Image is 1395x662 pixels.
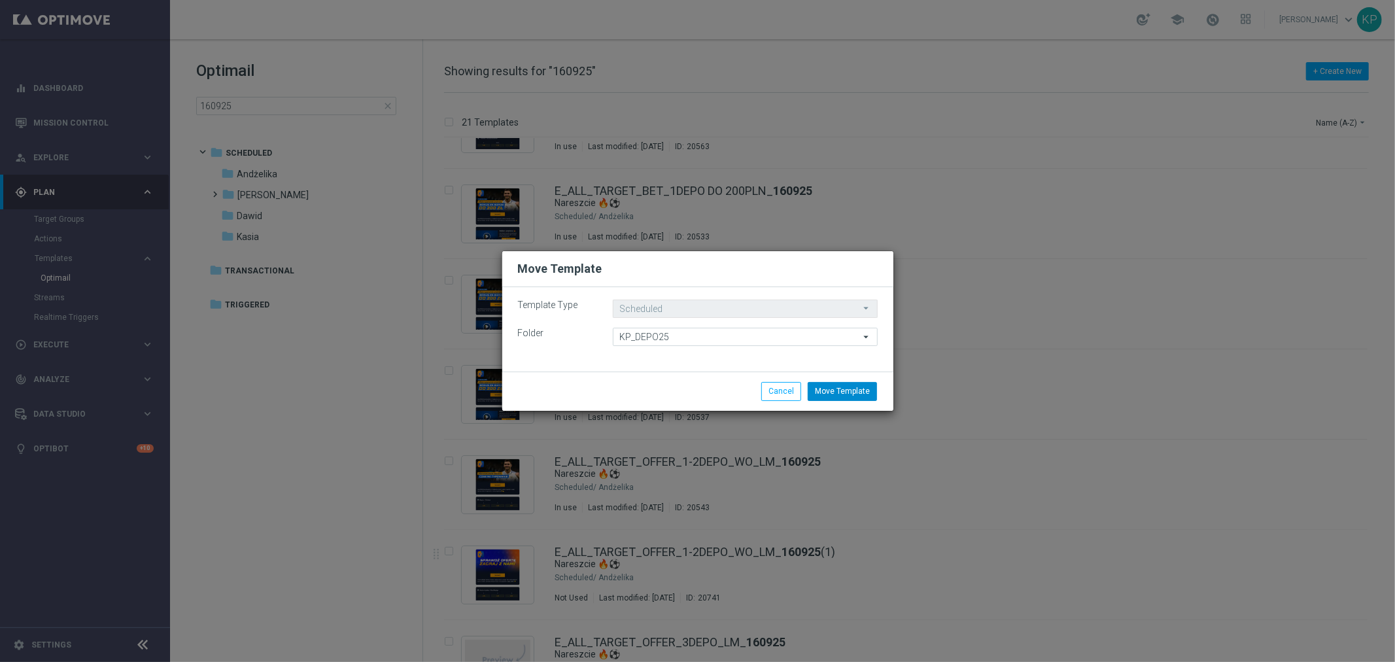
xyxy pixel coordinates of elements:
label: Folder [508,328,603,339]
button: Move Template [808,382,877,400]
label: Template Type [508,300,603,311]
i: arrow_drop_down [861,328,874,345]
h2: Move Template [518,261,602,277]
button: Cancel [761,382,801,400]
i: arrow_drop_down [861,300,874,317]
